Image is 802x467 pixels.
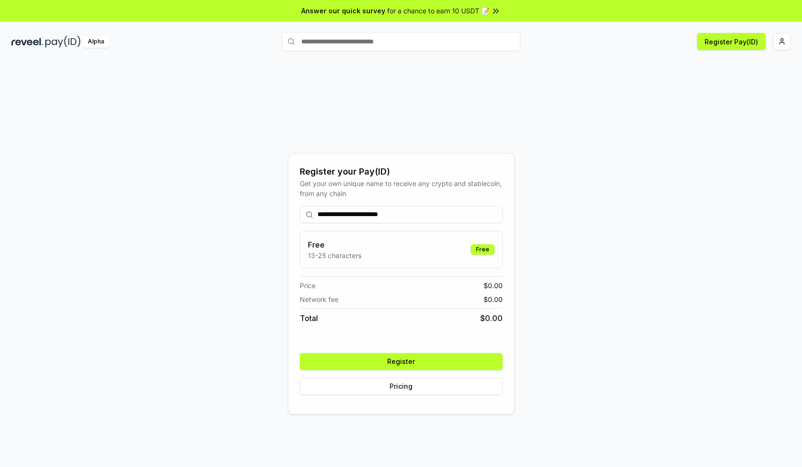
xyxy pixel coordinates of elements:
span: Total [300,312,318,324]
span: $ 0.00 [484,294,503,304]
button: Pricing [300,378,503,395]
span: $ 0.00 [480,312,503,324]
div: Free [471,244,495,255]
div: Get your own unique name to receive any crypto and stablecoin, from any chain [300,178,503,198]
p: 13-25 characters [308,250,361,260]
span: Price [300,280,316,291]
span: Network fee [300,294,338,304]
div: Register your Pay(ID) [300,165,503,178]
span: for a chance to earn 10 USDT 📝 [387,6,489,16]
span: Answer our quick survey [301,6,385,16]
button: Register Pay(ID) [697,33,766,50]
div: Alpha [83,36,109,48]
img: reveel_dark [11,36,43,48]
h3: Free [308,239,361,250]
img: pay_id [45,36,81,48]
span: $ 0.00 [484,280,503,291]
button: Register [300,353,503,370]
